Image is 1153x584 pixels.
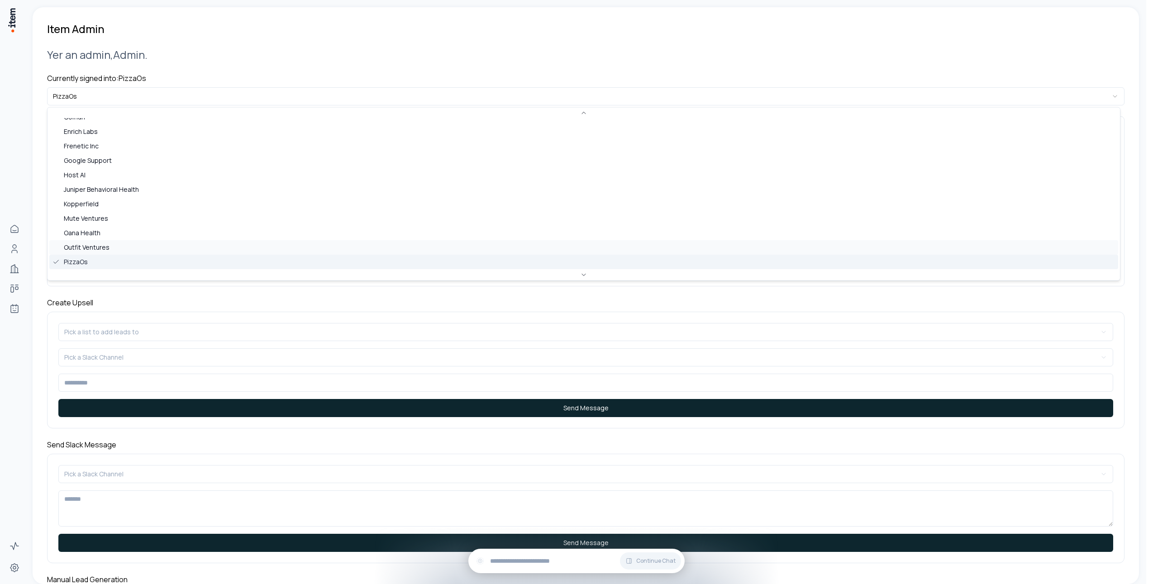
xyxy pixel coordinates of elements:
span: Google Support [64,157,112,166]
span: Kopperfield [64,200,99,209]
span: Host AI [64,171,86,180]
span: Enrich Labs [64,128,98,137]
span: Frenetic Inc [64,142,99,151]
span: Outfit Ventures [64,243,110,252]
span: Mute Ventures [64,214,108,223]
span: Oana Health [64,229,100,238]
span: PizzaOs [64,258,88,267]
span: Juniper Behavioral Health [64,185,139,195]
